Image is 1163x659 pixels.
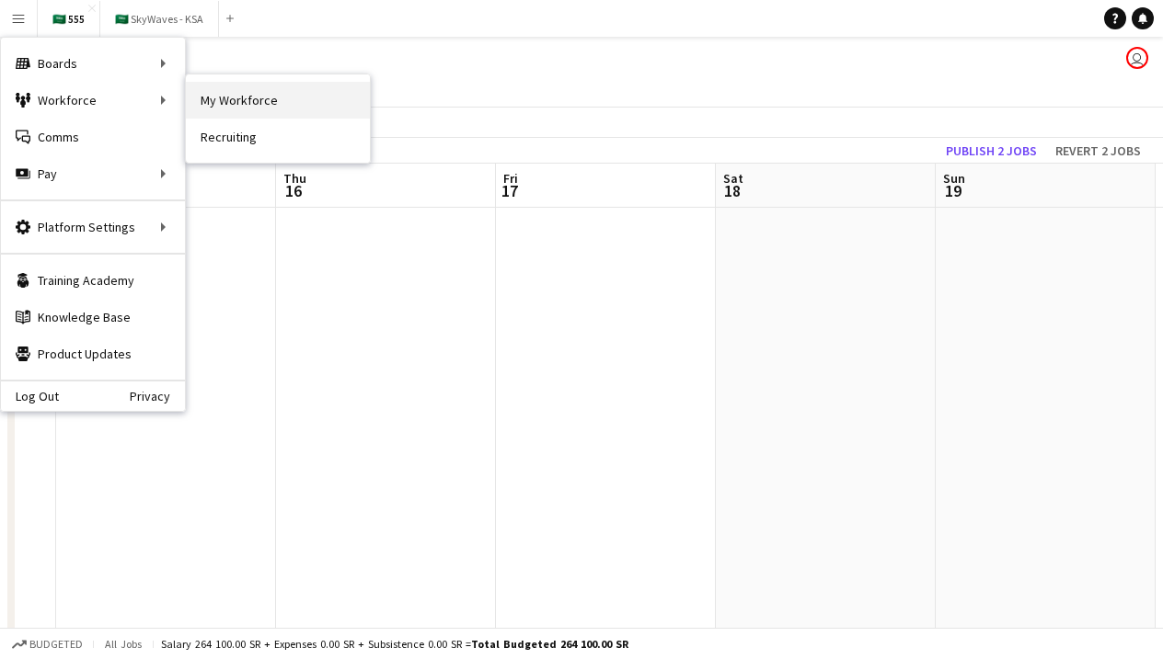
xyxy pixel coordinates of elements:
[1126,47,1148,69] app-user-avatar: Raneem Abdulqader
[186,119,370,155] a: Recruiting
[1,155,185,192] div: Pay
[471,637,628,651] span: Total Budgeted 264 100.00 SR
[1,82,185,119] div: Workforce
[101,637,145,651] span: All jobs
[1,119,185,155] a: Comms
[938,139,1044,163] button: Publish 2 jobs
[1,45,185,82] div: Boards
[1,262,185,299] a: Training Academy
[161,637,628,651] div: Salary 264 100.00 SR + Expenses 0.00 SR + Subsistence 0.00 SR =
[723,170,743,187] span: Sat
[940,180,965,201] span: 19
[1,209,185,245] div: Platform Settings
[283,170,306,187] span: Thu
[501,180,518,201] span: 17
[186,82,370,119] a: My Workforce
[38,1,100,37] button: 🇸🇦 555
[9,634,86,654] button: Budgeted
[29,638,83,651] span: Budgeted
[943,170,965,187] span: Sun
[503,170,518,187] span: Fri
[1,335,185,372] a: Product Updates
[1,299,185,335] a: Knowledge Base
[130,389,185,403] a: Privacy
[720,180,743,201] span: 18
[100,1,219,37] button: 🇸🇦 SkyWaves - KSA
[1,389,59,403] a: Log Out
[281,180,306,201] span: 16
[1048,139,1148,163] button: Revert 2 jobs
